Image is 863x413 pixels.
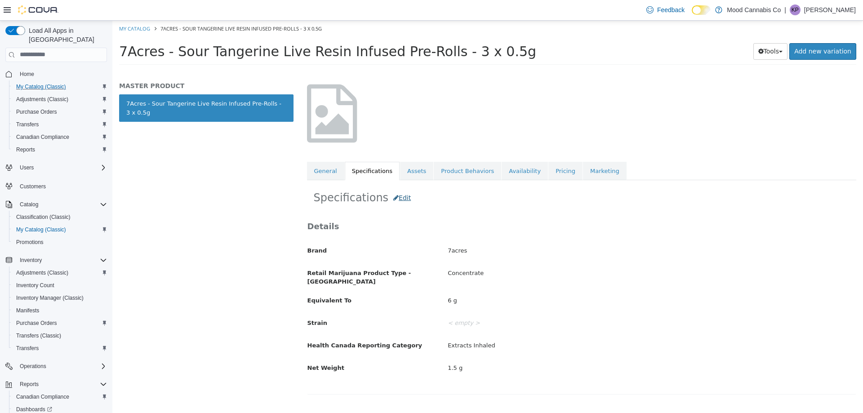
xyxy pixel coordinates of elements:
a: Reports [13,144,39,155]
span: Inventory [16,255,107,266]
a: Adjustments (Classic) [13,267,72,278]
span: Customers [16,180,107,191]
span: Transfers (Classic) [16,332,61,339]
button: Tools [641,22,676,39]
span: Transfers [16,345,39,352]
span: Adjustments (Classic) [16,96,68,103]
img: Cova [18,5,58,14]
span: Catalog [20,201,38,208]
span: Operations [20,363,46,370]
button: Reports [9,143,111,156]
a: Purchase Orders [13,107,61,117]
input: Dark Mode [692,5,711,15]
span: Customers [20,183,46,190]
span: Reports [20,381,39,388]
a: My Catalog [7,4,38,11]
button: Customers [2,179,111,192]
button: My Catalog (Classic) [9,80,111,93]
a: Manifests [13,305,43,316]
span: Manifests [16,307,39,314]
span: Promotions [16,239,44,246]
a: General [195,141,232,160]
span: Reports [16,146,35,153]
span: Operations [16,361,107,372]
a: Purchase Orders [13,318,61,329]
button: Inventory Manager (Classic) [9,292,111,304]
button: Classification (Classic) [9,211,111,223]
a: Assets [288,141,321,160]
button: Transfers [9,342,111,355]
div: 6 g [329,272,750,288]
a: Add new variation [677,22,744,39]
span: Users [16,162,107,173]
span: Canadian Compliance [16,393,69,400]
button: Canadian Compliance [9,391,111,403]
a: Canadian Compliance [13,132,73,142]
span: Brand [195,226,215,233]
button: My Catalog (Classic) [9,223,111,236]
div: Extracts Inhaled [329,317,750,333]
button: Adjustments (Classic) [9,93,111,106]
button: Canadian Compliance [9,131,111,143]
span: KP [792,4,799,15]
h5: MASTER PRODUCT [7,61,181,69]
span: Inventory Count [13,280,107,291]
span: Transfers (Classic) [13,330,107,341]
a: Specifications [232,141,287,160]
button: Inventory Count [9,279,111,292]
a: Pricing [436,141,470,160]
span: Purchase Orders [16,108,57,115]
button: Transfers [9,118,111,131]
span: Purchase Orders [16,320,57,327]
span: Classification (Classic) [16,213,71,221]
a: Inventory Count [13,280,58,291]
button: Promotions [9,236,111,249]
span: Strain [195,299,215,306]
button: Catalog [2,198,111,211]
span: Inventory Count [16,282,54,289]
span: Adjustments (Classic) [13,94,107,105]
span: Canadian Compliance [13,132,107,142]
h2: Specifications [201,169,738,186]
p: [PERSON_NAME] [804,4,856,15]
span: Manifests [13,305,107,316]
h3: Details [195,200,744,211]
span: Home [16,68,107,80]
span: Classification (Classic) [13,212,107,222]
button: Home [2,67,111,80]
a: Classification (Classic) [13,212,74,222]
button: Inventory [2,254,111,266]
button: Operations [16,361,50,372]
button: Inventory [16,255,45,266]
button: Operations [2,360,111,373]
div: 7acres [329,222,750,238]
p: | [784,4,786,15]
span: Home [20,71,34,78]
span: Reports [16,379,107,390]
a: Inventory Manager (Classic) [13,293,87,303]
a: My Catalog (Classic) [13,224,70,235]
div: Kirsten Power [790,4,801,15]
button: Purchase Orders [9,106,111,118]
a: Canadian Compliance [13,391,73,402]
a: My Catalog (Classic) [13,81,70,92]
a: Transfers [13,343,42,354]
span: Promotions [13,237,107,248]
span: Canadian Compliance [16,133,69,141]
span: Equivalent To [195,276,239,283]
div: Concentrate [329,245,750,261]
span: Inventory [20,257,42,264]
p: Mood Cannabis Co [727,4,781,15]
button: Manifests [9,304,111,317]
h3: Additional Details [195,391,744,401]
span: My Catalog (Classic) [13,81,107,92]
span: Inventory Manager (Classic) [13,293,107,303]
a: Promotions [13,237,47,248]
button: Transfers (Classic) [9,329,111,342]
span: Transfers [13,119,107,130]
span: Purchase Orders [13,318,107,329]
a: Adjustments (Classic) [13,94,72,105]
button: Reports [2,378,111,391]
a: Home [16,69,38,80]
